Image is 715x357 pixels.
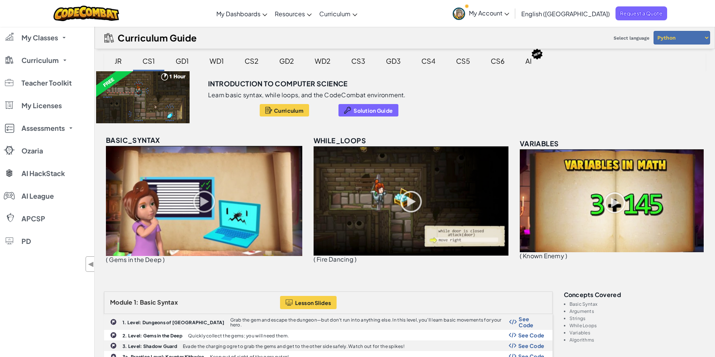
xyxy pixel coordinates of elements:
span: Gems in the Deep [109,256,162,264]
div: CS5 [449,52,478,70]
span: ( [520,252,522,260]
span: Assessments [21,125,65,132]
li: Strings [570,316,706,321]
span: Teacher Toolkit [21,80,72,86]
img: IconCurriculumGuide.svg [104,33,114,43]
div: GD3 [378,52,408,70]
img: IconChallengeLevel.svg [110,342,117,349]
span: ) [355,255,357,263]
span: English ([GEOGRAPHIC_DATA]) [521,10,610,18]
span: My Dashboards [216,10,260,18]
img: IconChallengeLevel.svg [110,332,117,339]
span: Select language [611,32,652,44]
img: CodeCombat logo [54,6,119,21]
li: Variables [570,330,706,335]
img: IconNew.svg [531,48,543,60]
span: Curriculum [21,57,59,64]
span: Resources [275,10,305,18]
span: ◀ [88,259,94,270]
div: CS1 [135,52,162,70]
span: while_loops [314,136,366,145]
div: CS2 [237,52,266,70]
div: AI [518,52,539,70]
a: 3. Level: Shadow Guard Evade the charging ogre to grab the gems and get to the other side safely.... [104,340,553,351]
img: Show Code Logo [509,319,517,325]
a: Request a Quote [615,6,667,20]
span: See Code [518,332,545,338]
img: Show Code Logo [509,343,516,348]
span: Solution Guide [354,107,393,113]
span: AI HackStack [21,170,65,177]
div: JR [107,52,129,70]
span: Known Enemy [523,252,564,260]
h3: Introduction to Computer Science [208,78,348,89]
div: GD1 [168,52,196,70]
button: Curriculum [260,104,309,116]
button: Lesson Slides [280,296,337,309]
span: ( [106,256,108,264]
span: Curriculum [274,107,303,113]
li: Basic Syntax [570,302,706,306]
span: Lesson Slides [295,300,331,306]
b: 1. Level: Dungeons of [GEOGRAPHIC_DATA] [122,320,225,325]
span: variables [520,139,559,148]
span: basic_syntax [106,136,160,144]
span: See Code [518,343,545,349]
b: 3. Level: Shadow Guard [122,343,177,349]
span: ) [565,252,567,260]
p: Grab the gem and escape the dungeon—but don’t run into anything else. In this level, you’ll learn... [230,317,510,327]
button: Solution Guide [338,104,398,116]
h3: Concepts covered [564,291,706,298]
a: My Dashboards [213,3,271,24]
a: 1. Level: Dungeons of [GEOGRAPHIC_DATA] Grab the gem and escape the dungeon—but don’t run into an... [104,314,553,330]
a: My Account [449,2,513,25]
span: Curriculum [319,10,351,18]
b: 2. Level: Gems in the Deep [122,333,182,339]
p: Learn basic syntax, while loops, and the CodeCombat environment. [208,91,406,99]
div: CS6 [483,52,512,70]
img: IconChallengeLevel.svg [110,319,117,325]
div: WD2 [307,52,338,70]
span: Fire Dancing [317,255,354,263]
a: Resources [271,3,315,24]
span: 1: [134,298,139,306]
div: CS4 [414,52,443,70]
div: CS3 [344,52,373,70]
img: variables_unlocked.png [520,149,704,252]
a: Curriculum [315,3,361,24]
span: ( [314,255,315,263]
span: Module [110,298,133,306]
p: Quickly collect the gems; you will need them. [188,333,289,338]
p: Evade the charging ogre to grab the gems and get to the other side safely. Watch out for the spikes! [183,344,404,349]
img: basic_syntax_unlocked.png [106,146,302,256]
a: English ([GEOGRAPHIC_DATA]) [517,3,614,24]
span: My Licenses [21,102,62,109]
li: While Loops [570,323,706,328]
img: Show Code Logo [509,332,516,338]
span: ) [163,256,165,264]
a: 2. Level: Gems in the Deep Quickly collect the gems; you will need them. Show Code Logo See Code [104,330,553,340]
span: See Code [519,316,544,328]
span: Basic Syntax [140,298,178,306]
span: Ozaria [21,147,43,154]
span: My Classes [21,34,58,41]
li: Arguments [570,309,706,314]
li: Algorithms [570,337,706,342]
img: avatar [453,8,465,20]
h2: Curriculum Guide [118,32,197,43]
div: GD2 [272,52,302,70]
span: AI League [21,193,54,199]
span: My Account [469,9,509,17]
img: while_loops_unlocked.png [314,146,508,256]
div: WD1 [202,52,231,70]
